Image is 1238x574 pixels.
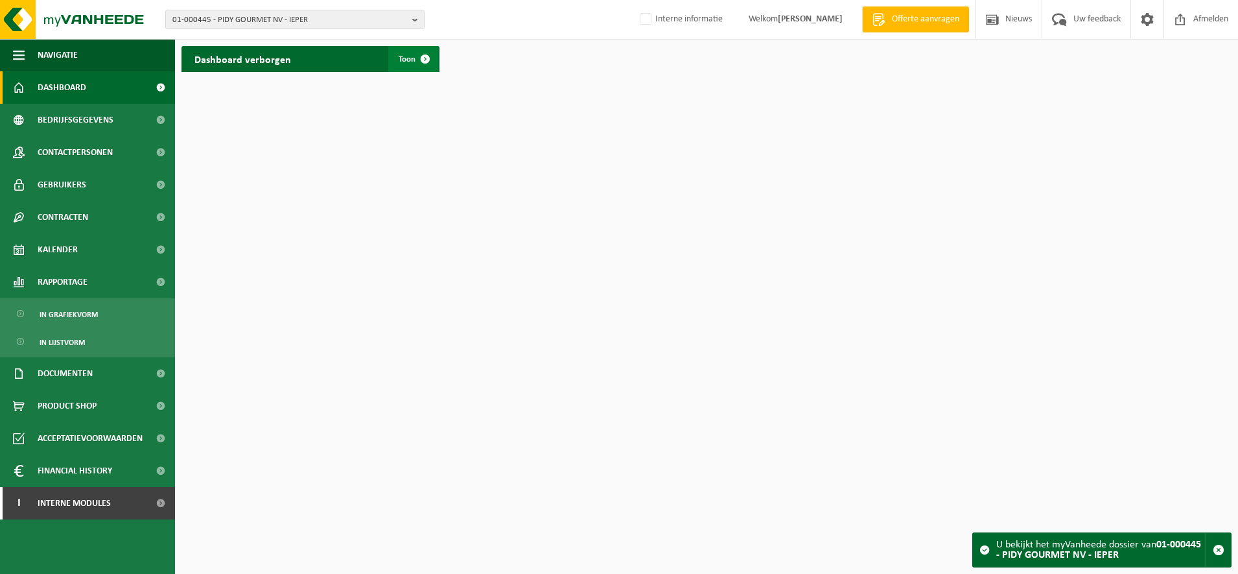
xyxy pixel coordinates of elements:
span: Toon [399,55,415,64]
span: Contracten [38,201,88,233]
span: Acceptatievoorwaarden [38,422,143,455]
span: Financial History [38,455,112,487]
h2: Dashboard verborgen [181,46,304,71]
span: Kalender [38,233,78,266]
span: Offerte aanvragen [889,13,963,26]
span: Contactpersonen [38,136,113,169]
span: Gebruikers [38,169,86,201]
span: In lijstvorm [40,330,85,355]
span: Dashboard [38,71,86,104]
span: Product Shop [38,390,97,422]
label: Interne informatie [637,10,723,29]
span: In grafiekvorm [40,302,98,327]
strong: [PERSON_NAME] [778,14,843,24]
span: 01-000445 - PIDY GOURMET NV - IEPER [172,10,407,30]
span: Interne modules [38,487,111,520]
span: Navigatie [38,39,78,71]
span: Documenten [38,357,93,390]
a: Toon [388,46,438,72]
span: Bedrijfsgegevens [38,104,113,136]
a: In grafiekvorm [3,302,172,326]
div: U bekijkt het myVanheede dossier van [996,533,1206,567]
span: Rapportage [38,266,88,298]
a: In lijstvorm [3,329,172,354]
a: Offerte aanvragen [862,6,969,32]
strong: 01-000445 - PIDY GOURMET NV - IEPER [996,540,1201,560]
span: I [13,487,25,520]
button: 01-000445 - PIDY GOURMET NV - IEPER [165,10,425,29]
